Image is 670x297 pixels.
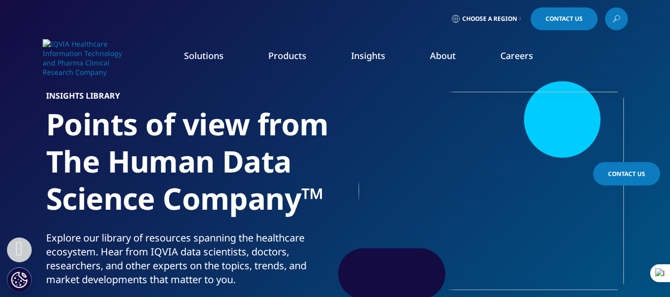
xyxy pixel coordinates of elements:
h6: Insights Library [46,92,331,106]
a: Contact Us [593,162,660,185]
nav: Primary [126,35,628,81]
a: About [430,50,456,61]
a: Contact Us [531,7,598,30]
span: Choose a Region [462,15,517,23]
a: Solutions [184,50,224,61]
h1: Points of view from The Human Data Science Company™ [46,106,331,231]
p: Explore our library of resources spanning the healthcare ecosystem. Hear from IQVIA data scientis... [46,231,331,293]
a: Careers [500,50,533,61]
img: IQVIA Healthcare Information Technology and Pharma Clinical Research Company [43,39,122,77]
span: Contact Us [546,16,583,22]
img: gettyimages-994519422-900px.jpg [359,92,624,290]
a: Products [268,50,306,61]
a: Insights [351,50,385,61]
button: Cookie Settings [7,267,32,292]
span: Contact Us [608,170,645,178]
